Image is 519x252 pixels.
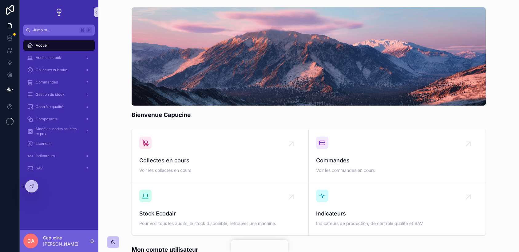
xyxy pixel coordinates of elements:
[139,167,301,173] span: Voir les collectes en cours
[132,182,309,235] a: Stock EcodairPour voir tous les audits, le stock disponible, retrouver une machine.
[316,156,478,165] span: Commandes
[23,150,95,161] a: Indicateurs
[36,80,58,85] span: Commandes
[316,220,478,227] span: Indicateurs de production, de contrôle qualité et SAV
[36,43,49,48] span: Accueil
[139,156,301,165] span: Collectes en cours
[20,36,98,182] div: scrollable content
[36,141,51,146] span: Licences
[23,163,95,174] a: SAV
[23,52,95,63] a: Audits et stock
[23,138,95,149] a: Licences
[27,237,34,245] span: CA
[36,104,63,109] span: Contrôle qualité
[54,7,64,17] img: App logo
[132,110,191,119] h1: Bienvenue Capucine
[36,166,43,171] span: SAV
[36,92,65,97] span: Gestion du stock
[139,209,301,218] span: Stock Ecodair
[139,220,301,227] span: Pour voir tous les audits, le stock disponible, retrouver une machine.
[36,55,61,60] span: Audits et stock
[23,114,95,125] a: Composants
[23,77,95,88] a: Commandes
[23,25,95,36] button: Jump to...K
[23,64,95,76] a: Collectes et broke
[316,209,478,218] span: Indicateurs
[23,101,95,112] a: Contrôle qualité
[87,28,92,33] span: K
[36,153,55,158] span: Indicateurs
[309,129,485,182] a: CommandesVoir les commandes en cours
[33,28,77,33] span: Jump to...
[36,126,81,136] span: Modèles, codes articles et prix
[43,235,90,247] p: Capucine [PERSON_NAME]
[316,167,478,173] span: Voir les commandes en cours
[132,129,309,182] a: Collectes en coursVoir les collectes en cours
[309,182,485,235] a: IndicateursIndicateurs de production, de contrôle qualité et SAV
[23,126,95,137] a: Modèles, codes articles et prix
[36,68,67,72] span: Collectes et broke
[36,117,57,122] span: Composants
[23,40,95,51] a: Accueil
[23,89,95,100] a: Gestion du stock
